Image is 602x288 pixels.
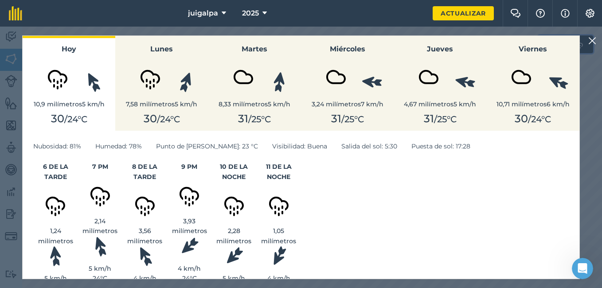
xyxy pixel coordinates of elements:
[160,114,170,125] span: 24
[212,182,256,226] img: svg+xml;base64,PD94bWwgdmVyc2lvbj0iMS4wIiBlbmNvZGluZz0idXRmLTgiPz4KPCEtLSBHZW5lcmF0b3I6IEFkb2JlIE...
[257,182,301,226] img: svg+xml;base64,PD94bWwgdmVyc2lvbj0iMS4wIiBlbmNvZGluZz0idXRmLTgiPz4KPCEtLSBHZW5lcmF0b3I6IEFkb2JlIE...
[51,112,64,125] span: 30
[33,226,78,246] div: 1,24 milímetros
[28,113,110,125] div: / °C
[214,113,296,125] div: / °C
[35,55,80,99] img: svg+xml;base64,PD94bWwgdmVyc2lvbj0iMS4wIiBlbmNvZGluZz0idXRmLTgiPz4KPCEtLSBHZW5lcmF0b3I6IEFkb2JlIE...
[487,36,579,131] button: Viernes10,71 milímetros6 km/h30/24°C
[122,226,167,246] div: 3,56 milímetros
[433,6,494,20] a: Actualizar
[123,196,136,214] span: 😞
[223,245,246,267] img: svg%3e
[411,141,470,151] span: Puesta de sol: 17:28
[167,273,212,283] div: 24 ° C
[510,9,521,18] img: Dos burbujas de diálogo superpuestas con la burbuja izquierda en la parte delantera
[492,113,574,125] div: / °C
[301,36,394,131] button: Miércoles3,24 milímetros7 km/h31/25°C
[251,114,261,125] span: 25
[78,162,123,171] h4: 7 PM
[167,172,211,216] img: svg+xml;base64,PD94bWwgdmVyc2lvbj0iMS4wIiBlbmNvZGluZz0idXRmLTgiPz4KPCEtLSBHZW5lcmF0b3I6IEFkb2JlIE...
[9,6,22,20] img: fieldmargin Logotipo
[164,196,187,214] span: Reacción sonriente
[341,141,397,151] span: Salida del sol: 5:30
[146,196,159,214] span: 😐
[546,72,570,92] img: svg%3e
[272,141,327,151] span: Visibilidad: Buena
[242,8,259,19] span: 2025
[399,113,481,125] div: / °C
[453,99,476,109] div: 5 km/h
[399,43,481,55] h3: Jueves
[531,114,541,125] span: 24
[496,99,547,109] div: 10,71 milímetros
[115,225,200,232] font: Abrir en el centro de ayuda
[78,264,123,273] div: 5 km/h
[78,273,123,283] div: 24 ° C
[67,114,78,125] span: 24
[515,112,528,125] span: 30
[23,36,115,131] button: Hoy10,9 milímetros5 km/h30/24°C
[11,187,294,197] div: ¿Encontró su respuesta?
[492,43,574,55] h3: Viernes
[572,258,593,279] iframe: Intercom live chat
[361,75,383,89] img: svg%3e
[33,162,78,182] h4: 6 DE LA TARDE
[33,273,78,283] div: 5 km/h
[128,55,172,99] img: svg+xml;base64,PD94bWwgdmVyc2lvbj0iMS4wIiBlbmNvZGluZz0idXRmLTgiPz4KPCEtLSBHZW5lcmF0b3I6IEFkb2JlIE...
[212,273,257,283] div: 5 km/h
[169,196,182,214] span: 😃
[208,36,301,131] button: Martes8,33 milímetros5 km/h31/25°C
[95,141,142,151] span: Humedad: 78%
[283,4,299,19] div: Cerrar
[272,71,286,93] img: svg%3e
[188,8,218,19] span: juigalpa
[83,70,103,93] img: svg%3e
[167,216,212,236] div: 3,93 milímetros
[115,36,208,131] button: Lunes7,58 milímetros5 km/h30/24°C
[118,196,141,214] span: Reacción decepcionada
[49,245,63,267] img: svg%3e
[121,43,203,55] h3: Lunes
[82,99,105,109] div: 5 km/h
[269,245,289,268] img: svg%3e
[437,114,447,125] span: 25
[331,112,341,125] span: 31
[144,112,157,125] span: 30
[78,216,123,236] div: 2,14 milímetros
[78,172,122,216] img: svg+xml;base64,PD94bWwgdmVyc2lvbj0iMS4wIiBlbmNvZGluZz0idXRmLTgiPz4KPCEtLSBHZW5lcmF0b3I6IEFkb2JlIE...
[407,55,451,99] img: svg+xml;base64,PD94bWwgdmVyc2lvbj0iMS4wIiBlbmNvZGluZz0idXRmLTgiPz4KPCEtLSBHZW5lcmF0b3I6IEFkb2JlIE...
[91,235,109,258] img: svg%3e
[34,99,82,109] div: 10,9 milímetros
[126,99,175,109] div: 7,58 milímetros
[177,70,195,93] img: svg%3e
[344,114,354,125] span: 25
[123,182,167,226] img: svg+xml;base64,PD94bWwgdmVyc2lvbj0iMS4wIiBlbmNvZGluZz0idXRmLTgiPz4KPCEtLSBHZW5lcmF0b3I6IEFkb2JlIE...
[454,74,477,90] img: svg%3e
[106,225,200,232] a: Abrir en el centro de ayuda
[266,4,283,20] button: Contraer ventana
[175,99,197,109] div: 5 km/h
[585,9,595,18] img: Un icono de engranaje
[135,245,155,268] img: svg%3e
[141,196,164,214] span: Reacción de rostro neutral
[122,273,167,283] div: 4 km/h
[404,99,453,109] div: 4,67 milímetros
[588,35,596,46] img: svg+xml;base64,PHN2ZyB4bWxucz0iaHR0cDovL3d3dy53My5vcmcvMjAwMC9zdmciIHdpZHRoPSIyMiIgaGVpZ2h0PSIzMC...
[167,264,212,273] div: 4 km/h
[306,113,388,125] div: / °C
[33,182,78,226] img: svg+xml;base64,PD94bWwgdmVyc2lvbj0iMS4wIiBlbmNvZGluZz0idXRmLTgiPz4KPCEtLSBHZW5lcmF0b3I6IEFkb2JlIE...
[394,36,486,131] button: Jueves4,67 milímetros5 km/h31/25°C
[167,162,212,171] h4: 9 PM
[219,99,268,109] div: 8,33 milímetros
[256,273,301,283] div: 4 km/h
[314,55,358,99] img: svg+xml;base64,PD94bWwgdmVyc2lvbj0iMS4wIiBlbmNvZGluZz0idXRmLTgiPz4KPCEtLSBHZW5lcmF0b3I6IEFkb2JlIE...
[268,99,290,109] div: 5 km/h
[121,113,203,125] div: / °C
[212,226,257,246] div: 2,28 milímetros
[535,9,546,18] img: Un icono de signo de interrogación
[122,162,167,182] h4: 8 DE LA TARDE
[306,43,388,55] h3: Miércoles
[178,235,201,257] img: svg%3e
[156,141,258,151] span: Punto de [PERSON_NAME]: 23 °C
[238,112,248,125] span: 31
